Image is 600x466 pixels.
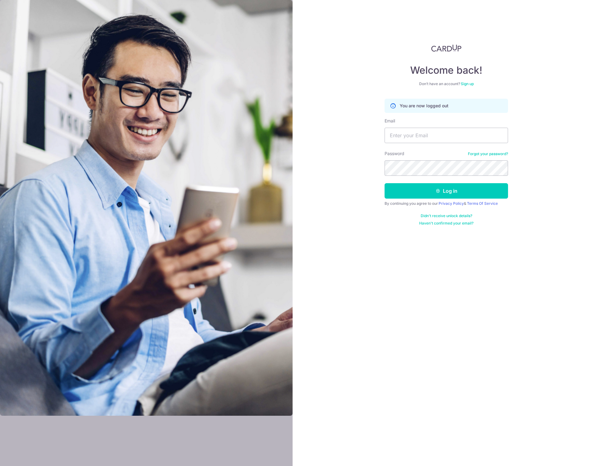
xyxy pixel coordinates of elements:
[439,201,464,206] a: Privacy Policy
[400,103,448,109] p: You are now logged out
[468,151,508,156] a: Forgot your password?
[421,213,472,218] a: Didn't receive unlock details?
[461,81,474,86] a: Sign up
[431,44,461,52] img: CardUp Logo
[385,118,395,124] label: Email
[385,201,508,206] div: By continuing you agree to our &
[467,201,498,206] a: Terms Of Service
[419,221,473,226] a: Haven't confirmed your email?
[385,151,404,157] label: Password
[385,128,508,143] input: Enter your Email
[385,64,508,76] h4: Welcome back!
[385,81,508,86] div: Don’t have an account?
[385,183,508,199] button: Log in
